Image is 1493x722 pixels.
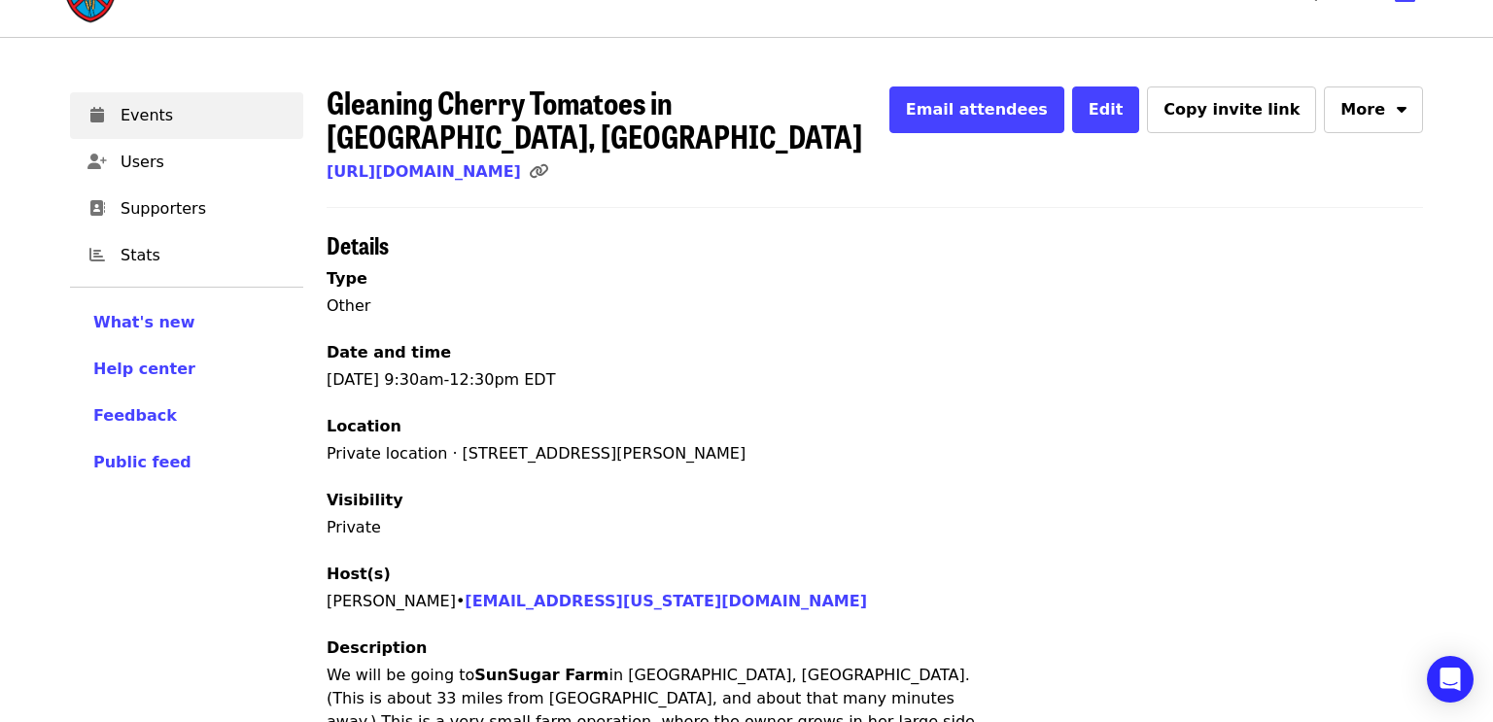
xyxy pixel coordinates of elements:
[1340,98,1385,121] span: More
[327,343,451,361] span: Date and time
[1427,656,1474,703] div: Open Intercom Messenger
[70,92,303,139] a: Events
[70,232,303,279] a: Stats
[906,100,1048,119] span: Email attendees
[327,565,391,583] span: Host(s)
[1072,86,1140,133] button: Edit
[529,162,560,181] span: Click to copy link!
[327,269,367,288] span: Type
[121,244,288,267] span: Stats
[889,86,1064,133] button: Email attendees
[1324,86,1423,133] button: More
[327,296,370,315] span: Other
[327,227,389,261] span: Details
[465,592,867,610] a: [EMAIL_ADDRESS][US_STATE][DOMAIN_NAME]
[87,153,107,171] i: user-plus icon
[474,666,608,684] strong: SunSugar Farm
[89,199,105,218] i: address-book icon
[1147,86,1316,133] button: Copy invite link
[121,197,288,221] span: Supporters
[1163,100,1300,119] span: Copy invite link
[529,162,548,181] i: link icon
[121,104,288,127] span: Events
[327,162,521,181] a: [URL][DOMAIN_NAME]
[327,491,403,509] span: Visibility
[93,360,195,378] span: Help center
[1089,100,1124,119] span: Edit
[90,106,104,124] i: calendar icon
[327,79,862,158] span: Gleaning Cherry Tomatoes in [GEOGRAPHIC_DATA], [GEOGRAPHIC_DATA]
[1397,97,1406,116] i: sort-down icon
[327,516,1423,539] p: Private
[93,404,177,428] button: Feedback
[89,246,105,264] i: chart-bar icon
[93,313,195,331] span: What's new
[70,186,303,232] a: Supporters
[327,442,1423,465] div: Private location · [STREET_ADDRESS][PERSON_NAME]
[327,592,867,610] span: [PERSON_NAME] •
[93,358,280,381] a: Help center
[121,151,288,174] span: Users
[327,417,401,435] span: Location
[70,139,303,186] a: Users
[327,638,427,657] span: Description
[93,451,280,474] a: Public feed
[93,453,191,471] span: Public feed
[93,311,280,334] a: What's new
